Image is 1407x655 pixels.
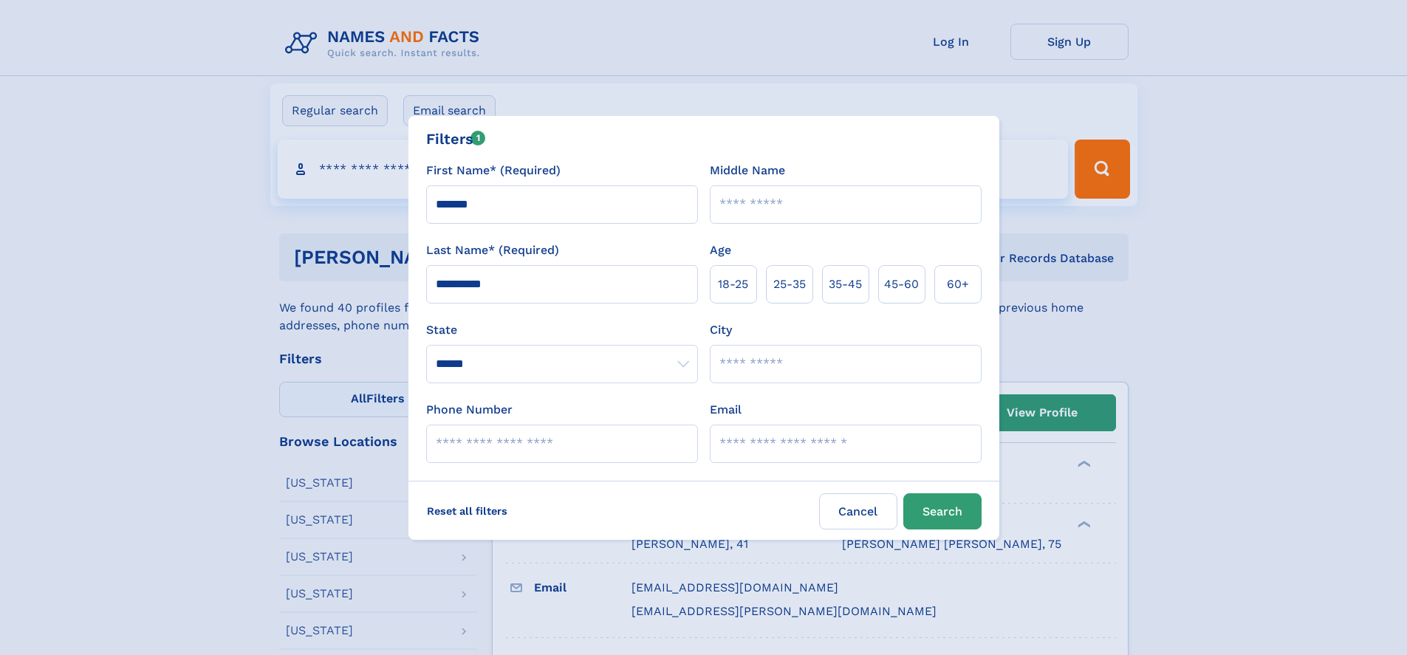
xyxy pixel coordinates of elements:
[417,493,517,529] label: Reset all filters
[884,275,919,293] span: 45‑60
[426,321,698,339] label: State
[718,275,748,293] span: 18‑25
[710,401,742,419] label: Email
[710,321,732,339] label: City
[829,275,862,293] span: 35‑45
[903,493,982,529] button: Search
[710,241,731,259] label: Age
[426,401,513,419] label: Phone Number
[947,275,969,293] span: 60+
[426,162,561,179] label: First Name* (Required)
[710,162,785,179] label: Middle Name
[773,275,806,293] span: 25‑35
[426,128,486,150] div: Filters
[819,493,897,529] label: Cancel
[426,241,559,259] label: Last Name* (Required)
